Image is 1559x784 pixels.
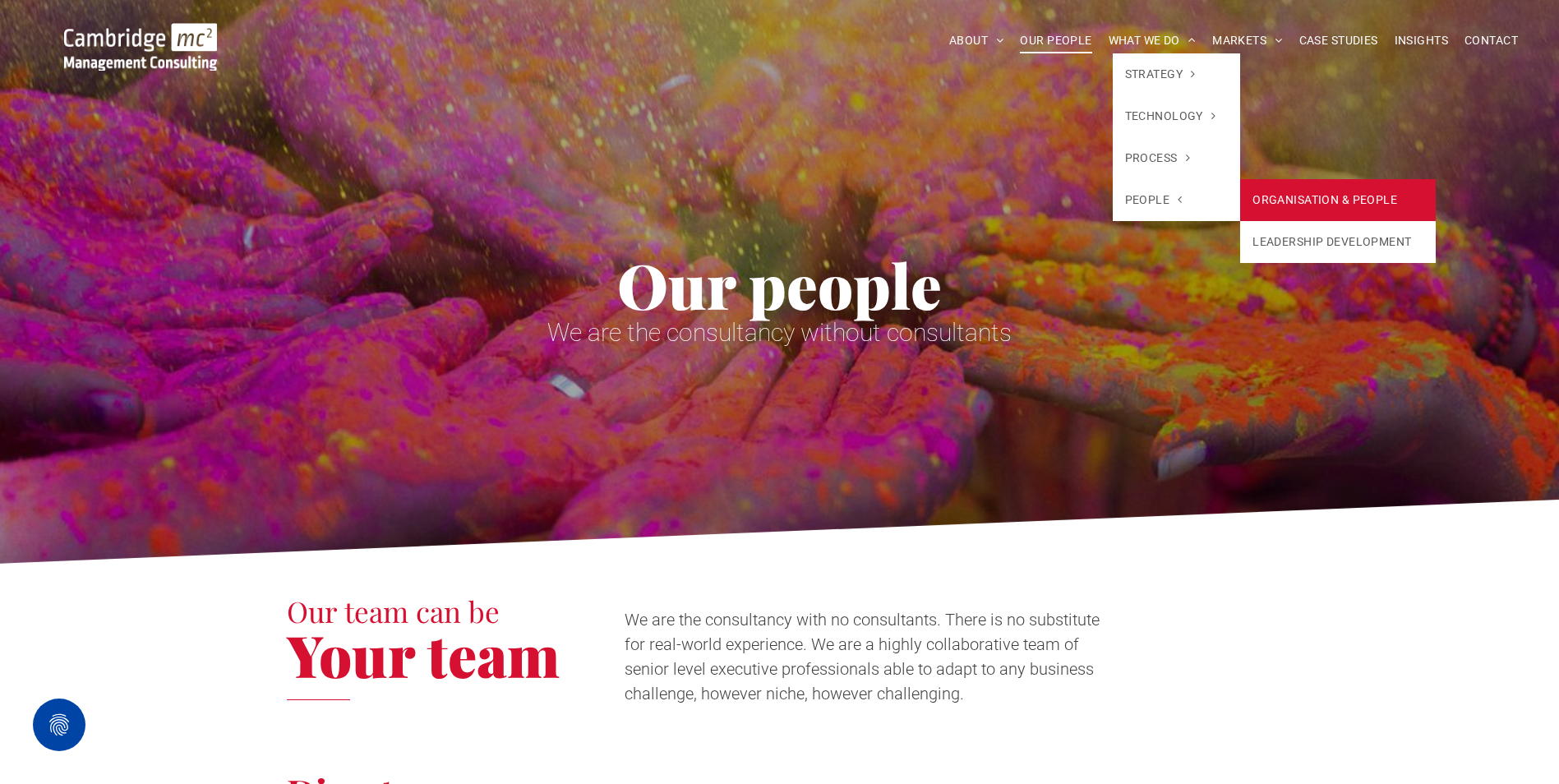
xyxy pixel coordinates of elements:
a: ORGANISATION & PEOPLE [1240,179,1436,221]
a: LEADERSHIP DEVELOPMENT [1240,221,1436,263]
span: TECHNOLOGY [1125,108,1216,125]
a: PEOPLE [1113,179,1241,221]
span: We are the consultancy without consultants [547,318,1012,347]
a: CONTACT [1456,28,1526,53]
span: WHAT WE DO [1109,28,1197,53]
span: We are the consultancy with no consultants. There is no substitute for real-world experience. We ... [625,610,1100,703]
a: MARKETS [1204,28,1290,53]
img: Go to Homepage [64,23,217,71]
a: TECHNOLOGY [1113,95,1241,137]
a: PROCESS [1113,137,1241,179]
span: Our team can be [287,592,500,630]
a: Your Business Transformed | Cambridge Management Consulting [64,25,217,43]
a: OUR PEOPLE [1012,28,1100,53]
a: ABOUT [941,28,1012,53]
a: CASE STUDIES [1291,28,1386,53]
span: PROCESS [1125,150,1190,167]
a: INSIGHTS [1386,28,1456,53]
span: STRATEGY [1125,66,1196,83]
a: WHAT WE DO [1100,28,1205,53]
span: Our people [617,243,942,325]
span: PEOPLE [1125,191,1183,209]
span: Your team [287,616,560,693]
a: STRATEGY [1113,53,1241,95]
